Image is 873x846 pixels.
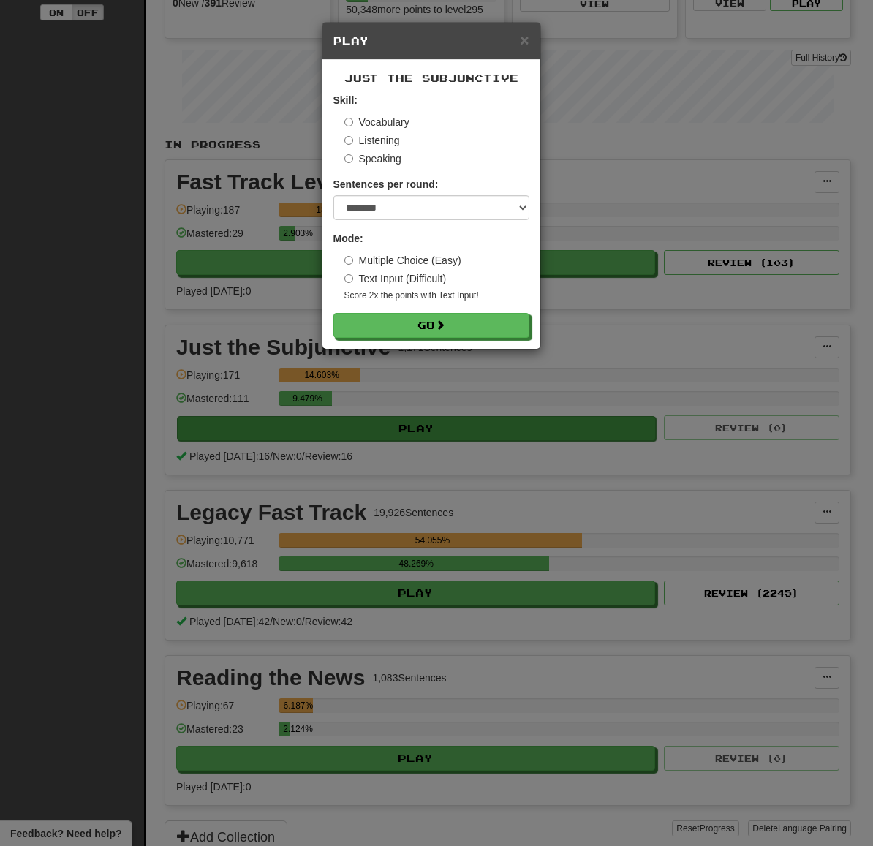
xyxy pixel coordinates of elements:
label: Speaking [344,151,401,166]
input: Listening [344,136,353,145]
label: Text Input (Difficult) [344,271,447,286]
input: Vocabulary [344,118,353,126]
span: × [520,31,529,48]
input: Multiple Choice (Easy) [344,256,353,265]
input: Text Input (Difficult) [344,274,353,283]
label: Sentences per round: [333,177,439,192]
small: Score 2x the points with Text Input ! [344,290,529,302]
h5: Play [333,34,529,48]
input: Speaking [344,154,353,163]
label: Multiple Choice (Easy) [344,253,461,268]
strong: Mode: [333,233,363,244]
strong: Skill: [333,94,358,106]
button: Close [520,32,529,48]
label: Listening [344,133,400,148]
label: Vocabulary [344,115,409,129]
button: Go [333,313,529,338]
span: Just the Subjunctive [344,72,518,84]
